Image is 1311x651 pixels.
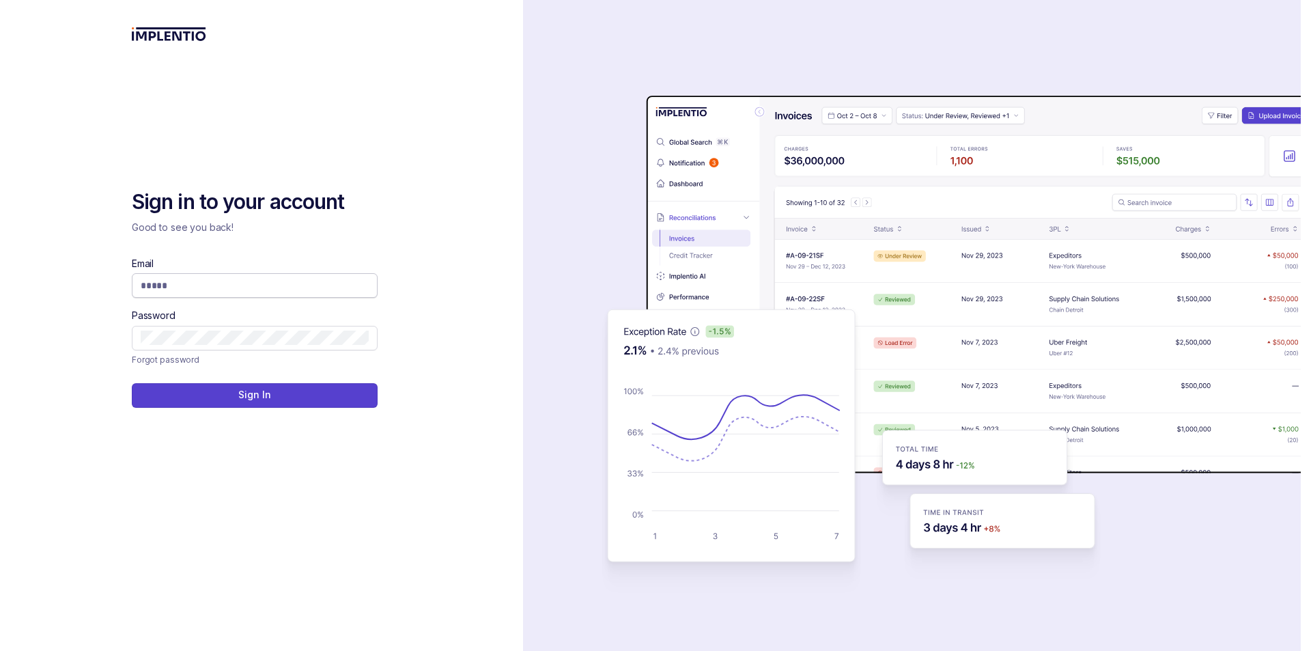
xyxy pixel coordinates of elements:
[132,309,175,322] label: Password
[132,383,378,408] button: Sign In
[132,27,206,41] img: logo
[238,388,270,402] p: Sign In
[132,257,154,271] label: Email
[132,189,378,216] h2: Sign in to your account
[132,353,199,367] p: Forgot password
[132,221,378,234] p: Good to see you back!
[132,353,199,367] a: Link Forgot password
